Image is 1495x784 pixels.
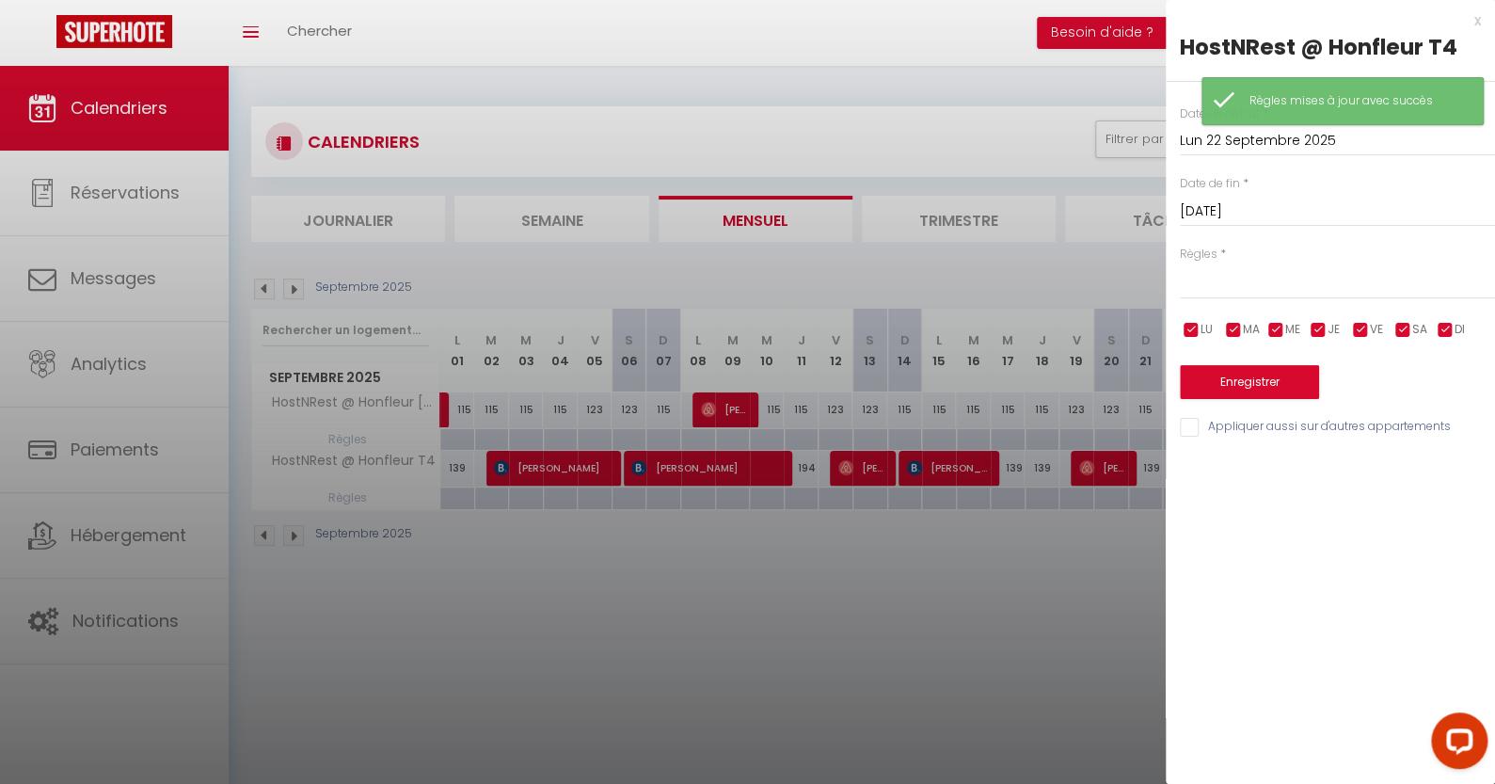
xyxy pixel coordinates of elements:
[1166,9,1481,32] div: x
[1180,365,1319,399] button: Enregistrer
[1285,321,1300,339] span: ME
[1455,321,1465,339] span: DI
[1243,321,1260,339] span: MA
[1180,32,1481,62] div: HostNRest @ Honfleur T4
[1201,321,1213,339] span: LU
[1370,321,1383,339] span: VE
[1412,321,1427,339] span: SA
[1180,105,1260,123] label: Date de début
[1328,321,1340,339] span: JE
[1249,92,1464,110] div: Règles mises à jour avec succès
[1180,246,1217,264] label: Règles
[1416,705,1495,784] iframe: LiveChat chat widget
[1180,175,1240,193] label: Date de fin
